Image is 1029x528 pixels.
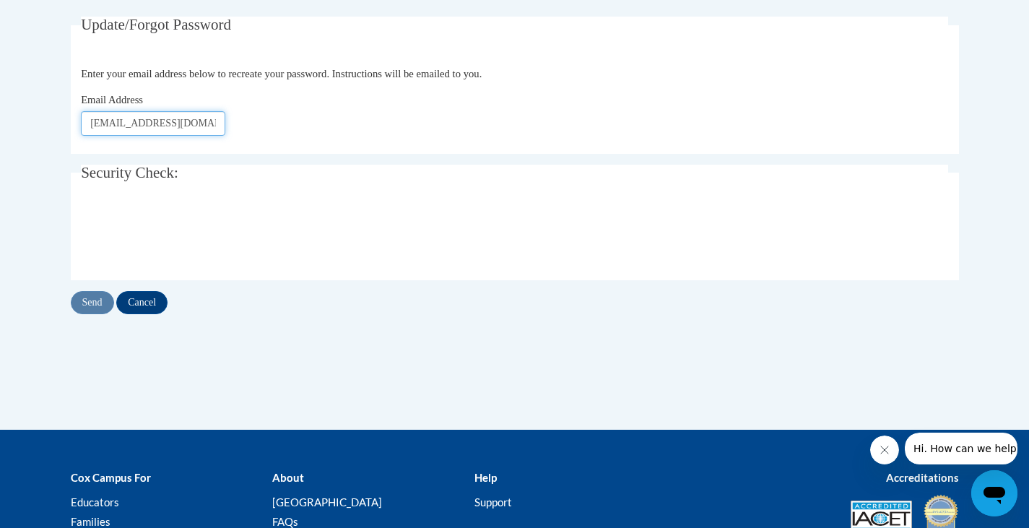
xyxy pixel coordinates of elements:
[272,515,298,528] a: FAQs
[81,16,231,33] span: Update/Forgot Password
[81,164,178,181] span: Security Check:
[81,206,300,262] iframe: reCAPTCHA
[870,436,899,464] iframe: Close message
[474,471,497,484] b: Help
[971,470,1017,516] iframe: Button to launch messaging window
[71,471,151,484] b: Cox Campus For
[9,10,117,22] span: Hi. How can we help?
[116,291,168,314] input: Cancel
[81,68,482,79] span: Enter your email address below to recreate your password. Instructions will be emailed to you.
[474,495,512,508] a: Support
[272,471,304,484] b: About
[272,495,382,508] a: [GEOGRAPHIC_DATA]
[886,471,959,484] b: Accreditations
[81,94,143,105] span: Email Address
[71,515,110,528] a: Families
[71,495,119,508] a: Educators
[905,433,1017,464] iframe: Message from company
[81,111,225,136] input: Email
